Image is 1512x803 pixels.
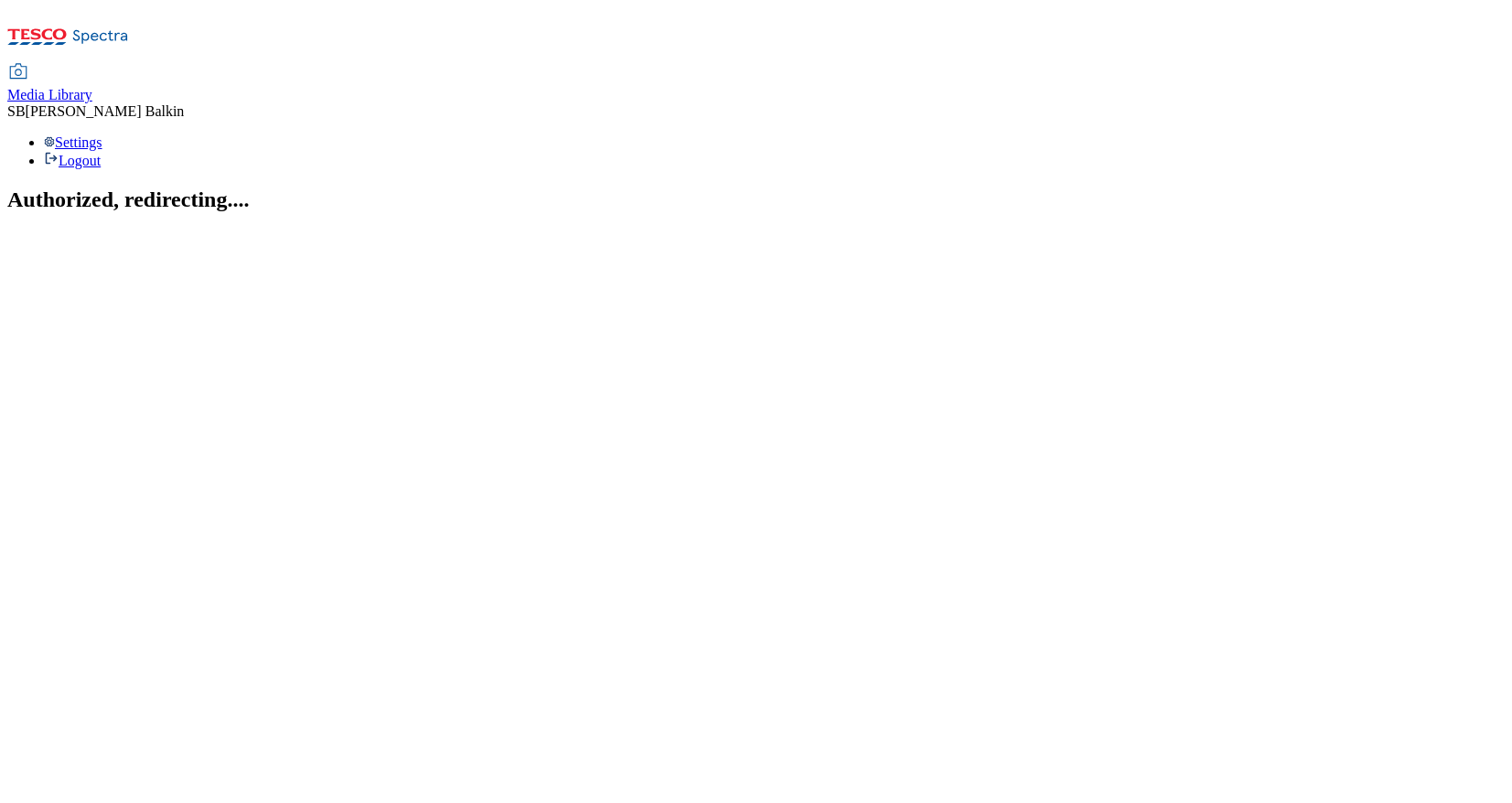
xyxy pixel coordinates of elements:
a: Logout [44,153,101,168]
a: Media Library [7,65,92,103]
span: SB [7,103,26,119]
span: [PERSON_NAME] Balkin [26,103,185,119]
h2: Authorized, redirecting.... [7,187,1505,212]
a: Settings [44,134,102,150]
span: Media Library [7,87,92,102]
